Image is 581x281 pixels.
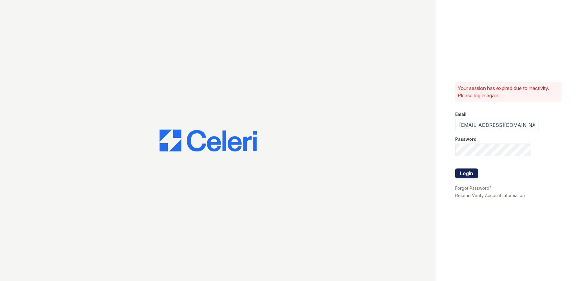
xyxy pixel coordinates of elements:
[160,130,257,151] img: CE_Logo_Blue-a8612792a0a2168367f1c8372b55b34899dd931a85d93a1a3d3e32e68fde9ad4.png
[455,193,525,198] a: Resend Verify Account Information
[455,168,478,178] button: Login
[455,111,466,117] label: Email
[458,85,559,99] p: Your session has expired due to inactivity. Please log in again.
[455,186,491,191] a: Forgot Password?
[455,136,476,142] label: Password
